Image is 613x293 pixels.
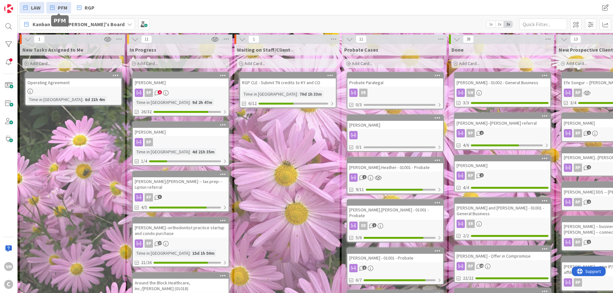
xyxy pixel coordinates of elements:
span: Support [13,1,29,9]
span: Add Card... [245,61,265,66]
a: [PERSON_NAME]RPTime in [GEOGRAPHIC_DATA]:9d 2h 47m26/32 [132,72,229,116]
span: New Tasks Assigned to Me [22,47,83,53]
div: RP [574,278,582,287]
div: [PERSON_NAME]--[PERSON_NAME] referral [455,119,550,127]
div: RP [466,129,475,137]
div: [PERSON_NAME] - 01001 - Probate [347,248,443,262]
span: 2 [480,131,484,135]
div: [PERSON_NAME].Heather - 01001 - Probate [347,163,443,172]
div: RP [455,262,550,270]
a: [PERSON_NAME].Heather - 01001 - Probate9/11 [347,157,444,194]
a: [PERSON_NAME]--[PERSON_NAME] referralRP4/6 [454,113,551,150]
a: Operating AgreementTime in [GEOGRAPHIC_DATA]:6d 21h 4m [25,72,122,106]
span: 1 [248,35,259,43]
div: RP [133,239,229,248]
span: 17 [158,241,162,245]
span: : [190,250,191,257]
span: Add Card... [137,61,158,66]
div: RP [466,172,475,180]
div: [PERSON_NAME]--orthodontist practice startup and condo purchase [133,218,229,238]
a: [PERSON_NAME]0/1 [347,114,444,152]
span: Waiting on Staff/Client [237,47,290,53]
div: C [4,280,13,289]
div: Time in [GEOGRAPHIC_DATA] [135,250,190,257]
span: 11 [141,35,152,43]
div: ER [359,89,367,97]
div: Around the Block Healthcare, Inc./[PERSON_NAME] (01018) [133,279,229,293]
span: : [190,99,191,106]
div: ER [347,222,443,230]
div: RP [145,193,153,201]
div: RGP CLE - Submit TN credits to KY and CO [240,78,336,87]
div: RP [145,89,153,97]
b: [PERSON_NAME]'s Board [67,21,125,27]
div: Operating Agreement [26,73,121,87]
span: 1x [487,21,495,27]
span: 22/22 [463,275,473,282]
div: RP [574,129,582,137]
span: 38 [463,35,474,43]
a: [PERSON_NAME] - Offer in CompromiseRP22/22 [454,245,551,283]
div: Operating Agreement [26,78,121,87]
span: LAW [31,4,41,11]
div: ER [455,220,550,228]
span: In Progress [130,47,156,53]
a: [PERSON_NAME] and [PERSON_NAME] - 01001 - General BusinessER2/2 [454,197,551,240]
div: SM [4,262,13,271]
div: [PERSON_NAME] [347,121,443,129]
span: 2x [495,21,504,27]
span: RGP [85,4,95,11]
div: RP [455,172,550,180]
span: Probate Cases [344,47,378,53]
div: [PERSON_NAME] [347,115,443,129]
a: [PERSON_NAME] - 01001 - Probate6/7 [347,247,444,285]
span: Add Card... [459,61,480,66]
span: 1 [34,35,45,43]
span: 1/4 [141,158,147,165]
div: [PERSON_NAME].[PERSON_NAME] - 01001 - Probate [347,200,443,220]
div: [PERSON_NAME].[PERSON_NAME] - 01001 - Probate [347,206,443,220]
div: RP [574,164,582,172]
div: [PERSON_NAME]--orthodontist practice startup and condo purchase [133,223,229,238]
span: 3/4 [570,99,576,106]
span: 3 [158,195,162,199]
div: [PERSON_NAME] [133,128,229,136]
a: [PERSON_NAME].[PERSON_NAME] - 01001 - ProbateER5/6 [347,199,444,242]
span: Add Card... [566,61,587,66]
span: 2 [587,200,591,204]
span: 3x [504,21,512,27]
span: 15 [480,264,484,268]
span: 2 [362,175,367,179]
span: PFM [58,4,67,11]
div: [PERSON_NAME] - Offer in Compromise [455,246,550,260]
div: Around the Block Healthcare, Inc./[PERSON_NAME] (01018) [133,273,229,293]
a: RGP [73,2,98,13]
a: [PERSON_NAME]/[PERSON_NAME] -- tax prep- - Lipton referralRP4/5 [132,171,229,212]
div: Time in [GEOGRAPHIC_DATA] [135,148,190,155]
span: 0/3 [356,101,362,108]
div: 9d 2h 47m [191,99,214,106]
div: 15d 1h 50m [191,250,216,257]
div: [PERSON_NAME] - 01002 - General Business [455,73,550,87]
div: Probate Paralegal [347,78,443,87]
div: Time in [GEOGRAPHIC_DATA] [27,96,82,103]
span: 4/5 [141,204,147,211]
span: 5 [362,266,367,270]
div: RP [466,262,475,270]
div: [PERSON_NAME] [455,161,550,170]
span: 4/4 [463,184,469,191]
div: RGP CLE - Submit TN credits to KY and CO [240,73,336,87]
div: SM [455,89,550,97]
div: RP [455,129,550,137]
h5: PFM [54,18,66,24]
span: 1 [372,223,376,227]
div: [PERSON_NAME] [133,73,229,87]
div: [PERSON_NAME]/[PERSON_NAME] -- tax prep- - Lipton referral [133,172,229,191]
div: 70d 1h 33m [298,91,323,98]
div: [PERSON_NAME] [133,78,229,87]
span: 6/12 [248,100,257,107]
span: 13 [570,35,581,43]
div: [PERSON_NAME] [455,156,550,170]
span: 2 [480,173,484,177]
div: [PERSON_NAME]--[PERSON_NAME] referral [455,113,550,127]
